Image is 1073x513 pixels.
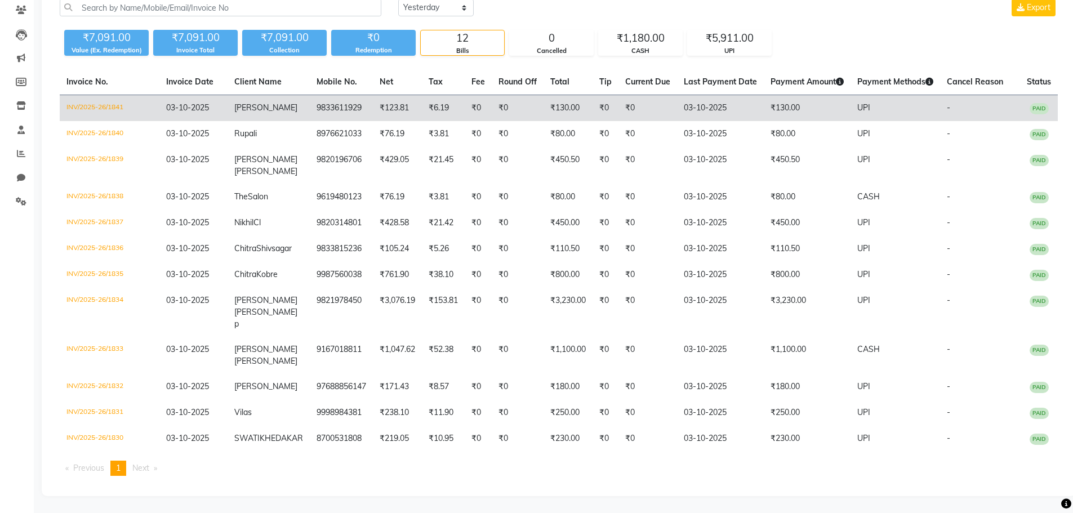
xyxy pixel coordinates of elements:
td: ₹0 [492,337,544,374]
td: 03-10-2025 [677,184,764,210]
td: ₹5.26 [422,236,465,262]
span: PAID [1030,155,1049,166]
span: SWATI [234,433,260,443]
td: ₹0 [465,288,492,337]
td: ₹0 [593,337,618,374]
span: Kobre [256,269,278,279]
td: ₹0 [492,262,544,288]
span: Tax [429,77,443,87]
div: ₹0 [331,30,416,46]
td: ₹3,230.00 [544,288,593,337]
span: 1 [116,463,121,473]
td: ₹450.50 [764,147,851,184]
div: ₹7,091.00 [64,30,149,46]
span: - [947,433,950,443]
span: Status [1027,77,1051,87]
div: Redemption [331,46,416,55]
span: Client Name [234,77,282,87]
span: UPI [857,407,870,417]
span: Next [132,463,149,473]
td: ₹0 [618,288,677,337]
td: 97688856147 [310,374,373,400]
td: 03-10-2025 [677,400,764,426]
td: ₹219.05 [373,426,422,452]
span: 03-10-2025 [166,128,209,139]
span: 03-10-2025 [166,243,209,253]
td: ₹0 [492,426,544,452]
div: 0 [510,30,593,46]
span: 03-10-2025 [166,191,209,202]
td: ₹171.43 [373,374,422,400]
span: 03-10-2025 [166,407,209,417]
span: - [947,154,950,164]
td: 03-10-2025 [677,95,764,122]
span: - [947,344,950,354]
span: Payment Amount [771,77,844,87]
div: ₹1,180.00 [599,30,682,46]
td: INV/2025-26/1835 [60,262,159,288]
span: UPI [857,102,870,113]
span: Current Due [625,77,670,87]
span: PAID [1030,218,1049,229]
span: [PERSON_NAME] [234,381,297,391]
td: 03-10-2025 [677,147,764,184]
span: 03-10-2025 [166,381,209,391]
span: PAID [1030,408,1049,419]
td: ₹238.10 [373,400,422,426]
span: PAID [1030,192,1049,203]
td: ₹153.81 [422,288,465,337]
span: 03-10-2025 [166,217,209,227]
td: ₹0 [465,400,492,426]
td: ₹0 [593,95,618,122]
td: ₹0 [593,262,618,288]
td: ₹38.10 [422,262,465,288]
td: ₹0 [593,426,618,452]
td: INV/2025-26/1840 [60,121,159,147]
td: INV/2025-26/1830 [60,426,159,452]
span: Cl [253,217,261,227]
td: ₹450.00 [544,210,593,236]
td: ₹250.00 [764,400,851,426]
div: Invoice Total [153,46,238,55]
td: ₹130.00 [764,95,851,122]
td: ₹0 [618,121,677,147]
td: ₹0 [618,184,677,210]
span: - [947,217,950,227]
td: ₹0 [593,121,618,147]
td: ₹80.00 [544,121,593,147]
td: ₹0 [465,210,492,236]
span: Shivsagar [256,243,292,253]
span: - [947,407,950,417]
td: ₹0 [618,337,677,374]
td: ₹0 [465,236,492,262]
td: ₹80.00 [764,121,851,147]
div: ₹7,091.00 [153,30,238,46]
td: 9821978450 [310,288,373,337]
span: [PERSON_NAME] [234,344,297,354]
td: ₹0 [465,147,492,184]
span: CASH [857,344,880,354]
td: ₹110.50 [764,236,851,262]
td: ₹180.00 [764,374,851,400]
td: ₹3.81 [422,184,465,210]
td: ₹1,100.00 [544,337,593,374]
td: ₹6.19 [422,95,465,122]
td: ₹450.50 [544,147,593,184]
span: CASH [857,191,880,202]
td: ₹1,047.62 [373,337,422,374]
span: UPI [857,217,870,227]
td: ₹761.90 [373,262,422,288]
td: 9998984381 [310,400,373,426]
span: [PERSON_NAME] [234,356,297,366]
div: ₹5,911.00 [688,30,771,46]
span: Invoice No. [66,77,108,87]
span: [PERSON_NAME] [234,166,297,176]
span: Nikhil [234,217,253,227]
span: [PERSON_NAME] [234,154,297,164]
td: ₹0 [593,147,618,184]
td: ₹0 [618,400,677,426]
td: 9833611929 [310,95,373,122]
span: Fee [471,77,485,87]
span: Round Off [498,77,537,87]
span: Vilas [234,407,252,417]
